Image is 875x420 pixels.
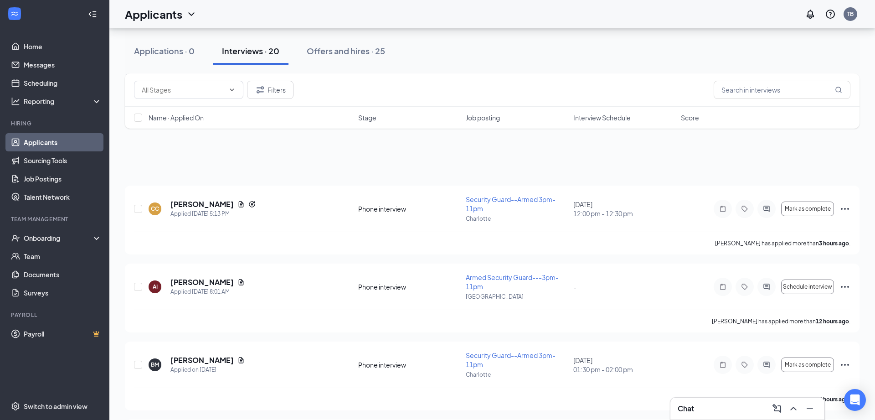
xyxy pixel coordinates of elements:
[11,311,100,319] div: Payroll
[170,277,234,287] h5: [PERSON_NAME]
[839,203,850,214] svg: Ellipses
[781,358,834,372] button: Mark as complete
[804,403,815,414] svg: Minimize
[24,170,102,188] a: Job Postings
[170,199,234,209] h5: [PERSON_NAME]
[466,371,568,379] p: Charlotte
[466,351,556,368] span: Security Guard--Armed 3pm-11pm
[715,239,850,247] p: [PERSON_NAME] has applied more than .
[573,209,675,218] span: 12:00 pm - 12:30 pm
[24,284,102,302] a: Surveys
[24,56,102,74] a: Messages
[714,81,850,99] input: Search in interviews
[358,282,460,291] div: Phone interview
[573,200,675,218] div: [DATE]
[247,81,293,99] button: Filter Filters
[772,403,782,414] svg: ComposeMessage
[739,283,750,290] svg: Tag
[142,85,225,95] input: All Stages
[816,318,849,325] b: 12 hours ago
[819,240,849,247] b: 3 hours ago
[24,402,87,411] div: Switch to admin view
[844,389,866,411] div: Open Intercom Messenger
[573,113,631,122] span: Interview Schedule
[785,362,831,368] span: Mark as complete
[170,209,256,218] div: Applied [DATE] 5:13 PM
[785,206,831,212] span: Mark as complete
[237,357,245,364] svg: Document
[739,361,750,368] svg: Tag
[358,360,460,369] div: Phone interview
[835,86,842,93] svg: MagnifyingGlass
[228,86,236,93] svg: ChevronDown
[170,287,245,296] div: Applied [DATE] 8:01 AM
[222,45,279,57] div: Interviews · 20
[170,355,234,365] h5: [PERSON_NAME]
[466,273,559,290] span: Armed Security Guard---3pm-11pm
[803,401,817,416] button: Minimize
[186,9,197,20] svg: ChevronDown
[24,247,102,265] a: Team
[819,396,849,403] b: 6 hours ago
[11,233,20,243] svg: UserCheck
[358,113,376,122] span: Stage
[358,204,460,213] div: Phone interview
[24,97,102,106] div: Reporting
[761,283,772,290] svg: ActiveChat
[839,281,850,292] svg: Ellipses
[134,45,195,57] div: Applications · 0
[24,151,102,170] a: Sourcing Tools
[788,403,799,414] svg: ChevronUp
[717,205,728,213] svg: Note
[11,402,20,411] svg: Settings
[678,404,694,414] h3: Chat
[24,325,102,343] a: PayrollCrown
[717,283,728,290] svg: Note
[24,74,102,92] a: Scheduling
[11,97,20,106] svg: Analysis
[237,201,245,208] svg: Document
[805,9,816,20] svg: Notifications
[24,265,102,284] a: Documents
[151,361,159,368] div: BM
[88,10,97,19] svg: Collapse
[825,9,836,20] svg: QuestionInfo
[170,365,245,374] div: Applied on [DATE]
[739,205,750,213] svg: Tag
[783,284,832,290] span: Schedule interview
[466,293,568,301] p: [GEOGRAPHIC_DATA]
[248,201,256,208] svg: Reapply
[237,279,245,286] svg: Document
[712,317,850,325] p: [PERSON_NAME] has applied more than .
[307,45,385,57] div: Offers and hires · 25
[573,283,576,291] span: -
[717,361,728,368] svg: Note
[839,359,850,370] svg: Ellipses
[151,205,159,213] div: CC
[781,280,834,294] button: Schedule interview
[10,9,19,18] svg: WorkstreamLogo
[573,356,675,374] div: [DATE]
[24,37,102,56] a: Home
[153,283,158,290] div: AI
[681,113,699,122] span: Score
[781,202,834,216] button: Mark as complete
[466,215,568,223] p: Charlotte
[149,113,204,122] span: Name · Applied On
[847,10,854,18] div: TB
[770,401,784,416] button: ComposeMessage
[24,133,102,151] a: Applicants
[11,215,100,223] div: Team Management
[786,401,801,416] button: ChevronUp
[742,395,850,403] p: [PERSON_NAME] interviewed .
[573,365,675,374] span: 01:30 pm - 02:00 pm
[466,113,500,122] span: Job posting
[125,6,182,22] h1: Applicants
[761,361,772,368] svg: ActiveChat
[24,188,102,206] a: Talent Network
[761,205,772,213] svg: ActiveChat
[466,195,556,213] span: Security Guard--Armed 3pm-11pm
[24,233,94,243] div: Onboarding
[255,84,266,95] svg: Filter
[11,119,100,127] div: Hiring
